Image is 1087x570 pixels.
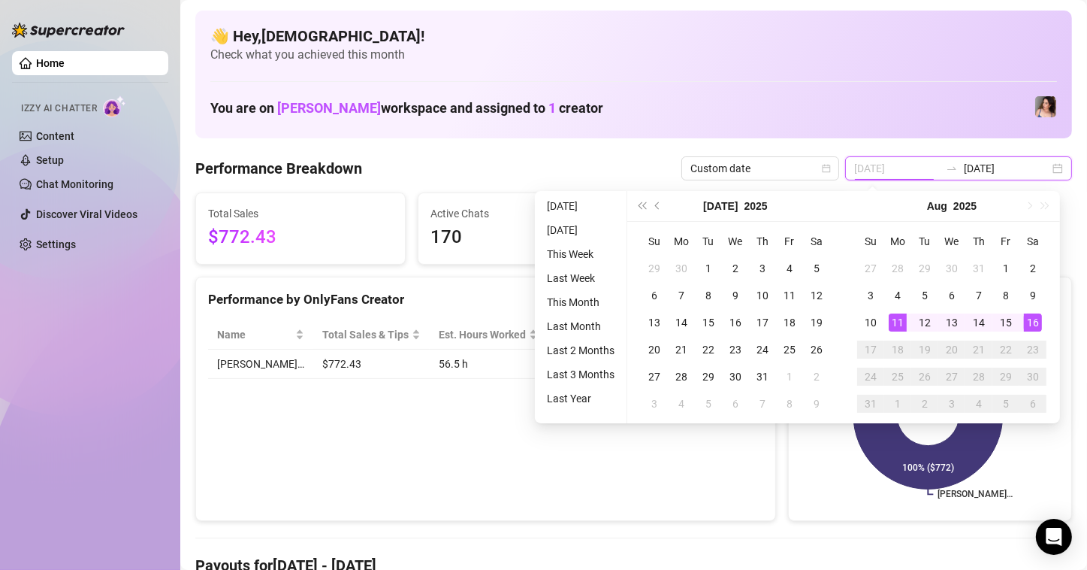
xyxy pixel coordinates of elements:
[722,282,749,309] td: 2025-07-09
[803,336,830,363] td: 2025-07-26
[645,314,663,332] div: 13
[916,368,934,386] div: 26
[744,191,768,221] button: Choose a year
[781,314,799,332] div: 18
[884,309,911,336] td: 2025-08-11
[970,314,988,332] div: 14
[776,336,803,363] td: 2025-07-25
[911,228,938,255] th: Tu
[808,259,826,277] div: 5
[1019,282,1046,309] td: 2025-08-09
[699,395,717,413] div: 5
[1024,368,1042,386] div: 30
[943,287,961,305] div: 6
[862,341,880,359] div: 17
[992,390,1019,417] td: 2025-09-05
[439,326,526,343] div: Est. Hours Worked
[808,368,826,386] div: 2
[965,390,992,417] td: 2025-09-04
[641,228,668,255] th: Su
[965,255,992,282] td: 2025-07-31
[633,191,650,221] button: Last year (Control + left)
[776,255,803,282] td: 2025-07-04
[1024,314,1042,332] div: 16
[699,259,717,277] div: 1
[938,336,965,363] td: 2025-08-20
[943,395,961,413] div: 3
[210,100,603,117] h1: You are on workspace and assigned to creator
[916,314,934,332] div: 12
[645,368,663,386] div: 27
[938,228,965,255] th: We
[776,390,803,417] td: 2025-08-08
[430,223,615,252] span: 170
[749,390,776,417] td: 2025-08-07
[916,341,934,359] div: 19
[672,314,690,332] div: 14
[889,287,907,305] div: 4
[722,309,749,336] td: 2025-07-16
[857,336,884,363] td: 2025-08-17
[548,100,556,116] span: 1
[722,363,749,390] td: 2025-07-30
[965,282,992,309] td: 2025-08-07
[672,287,690,305] div: 7
[889,259,907,277] div: 28
[862,314,880,332] div: 10
[803,363,830,390] td: 2025-08-02
[943,341,961,359] div: 20
[889,368,907,386] div: 25
[776,228,803,255] th: Fr
[722,336,749,363] td: 2025-07-23
[277,100,381,116] span: [PERSON_NAME]
[695,390,722,417] td: 2025-08-05
[862,395,880,413] div: 31
[690,157,830,180] span: Custom date
[208,290,763,310] div: Performance by OnlyFans Creator
[1019,255,1046,282] td: 2025-08-02
[645,341,663,359] div: 20
[749,255,776,282] td: 2025-07-03
[641,309,668,336] td: 2025-07-13
[997,341,1015,359] div: 22
[808,287,826,305] div: 12
[668,228,695,255] th: Mo
[938,255,965,282] td: 2025-07-30
[195,158,362,179] h4: Performance Breakdown
[808,314,826,332] div: 19
[803,390,830,417] td: 2025-08-09
[753,368,771,386] div: 31
[862,287,880,305] div: 3
[749,309,776,336] td: 2025-07-17
[641,336,668,363] td: 2025-07-20
[1024,259,1042,277] div: 2
[668,255,695,282] td: 2025-06-30
[781,368,799,386] div: 1
[753,314,771,332] div: 17
[645,259,663,277] div: 29
[970,341,988,359] div: 21
[1019,228,1046,255] th: Sa
[992,228,1019,255] th: Fr
[857,282,884,309] td: 2025-08-03
[862,368,880,386] div: 24
[103,96,126,117] img: AI Chatter
[781,341,799,359] div: 25
[699,314,717,332] div: 15
[541,197,620,215] li: [DATE]
[884,336,911,363] td: 2025-08-18
[541,317,620,335] li: Last Month
[210,47,1057,63] span: Check what you achieved this month
[541,269,620,287] li: Last Week
[541,245,620,263] li: This Week
[911,336,938,363] td: 2025-08-19
[938,282,965,309] td: 2025-08-06
[808,395,826,413] div: 9
[749,363,776,390] td: 2025-07-31
[857,255,884,282] td: 2025-07-27
[1019,363,1046,390] td: 2025-08-30
[927,191,947,221] button: Choose a month
[1035,96,1056,117] img: Lauren
[943,314,961,332] div: 13
[645,287,663,305] div: 6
